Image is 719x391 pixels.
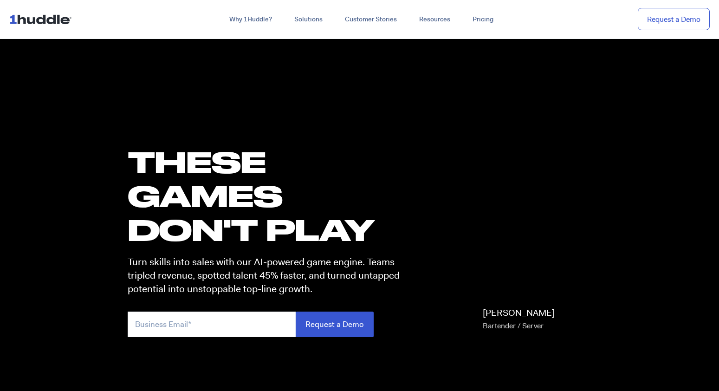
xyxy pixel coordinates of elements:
p: Turn skills into sales with our AI-powered game engine. Teams tripled revenue, spotted talent 45%... [128,255,408,296]
a: Customer Stories [334,11,408,28]
a: Solutions [283,11,334,28]
span: Bartender / Server [483,321,544,331]
h1: these GAMES DON'T PLAY [128,145,408,247]
input: Business Email* [128,312,296,337]
img: ... [9,10,76,28]
a: Pricing [461,11,505,28]
a: Request a Demo [638,8,710,31]
a: Why 1Huddle? [218,11,283,28]
p: [PERSON_NAME] [483,306,555,332]
a: Resources [408,11,461,28]
input: Request a Demo [296,312,374,337]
